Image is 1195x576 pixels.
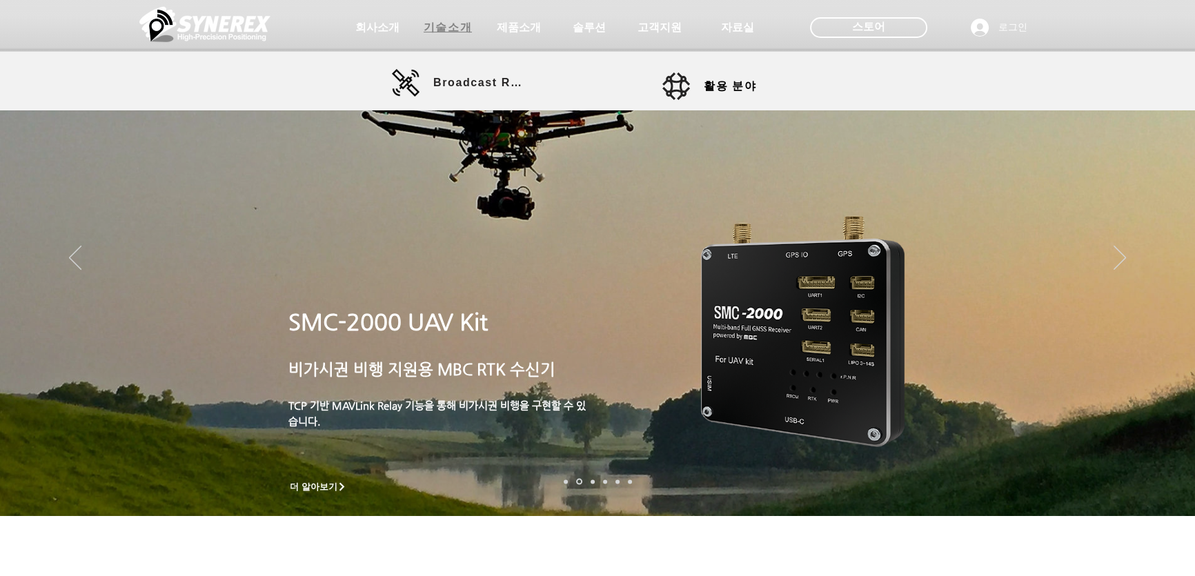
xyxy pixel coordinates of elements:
[638,21,682,35] span: 고객지원
[810,17,927,38] div: 스토어
[290,481,337,493] span: 더 알아보기
[560,479,636,485] nav: 슬라이드
[433,77,526,89] span: Broadcast RTK
[497,21,541,35] span: 제품소개
[284,478,353,495] a: 더 알아보기
[413,14,482,41] a: 기술소개
[703,14,772,41] a: 자료실
[961,14,1037,41] button: 로그인
[704,79,756,94] span: 활용 분야
[418,360,555,378] span: 용 MBC RTK 수신기
[288,309,488,335] a: SMC-2000 UAV Kit
[139,3,270,45] img: 씨너렉스_White_simbol_대지 1.png
[355,21,399,35] span: 회사소개
[564,479,568,484] a: 로봇- SMC 2000
[484,14,553,41] a: 제품소개
[994,21,1032,34] span: 로그인
[1036,517,1195,576] iframe: Wix Chat
[603,479,607,484] a: 자율주행
[662,72,787,100] a: 활용 분야
[721,21,754,35] span: 자료실
[392,69,526,97] a: Broadcast RTK
[852,19,885,34] span: 스토어
[1114,246,1126,272] button: 다음
[424,21,472,35] span: 기술소개
[288,360,555,378] a: 비가시권 비행 지원용 MBC RTK 수신기
[615,479,620,484] a: 로봇
[288,360,418,378] span: 비가시권 비행 지원
[625,14,694,41] a: 고객지원
[69,246,81,272] button: 이전
[343,14,412,41] a: 회사소개
[576,479,582,485] a: 드론 8 - SMC 2000
[628,479,632,484] a: 정밀농업
[573,21,606,35] span: 솔루션
[555,14,624,41] a: 솔루션
[288,399,586,427] a: TCP 기반 MAVLink Relay 기능을 통해 비가시권 비행을 구현할 수 있습니다.
[701,216,905,447] img: smc-2000.png
[591,479,595,484] a: 측량 IoT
